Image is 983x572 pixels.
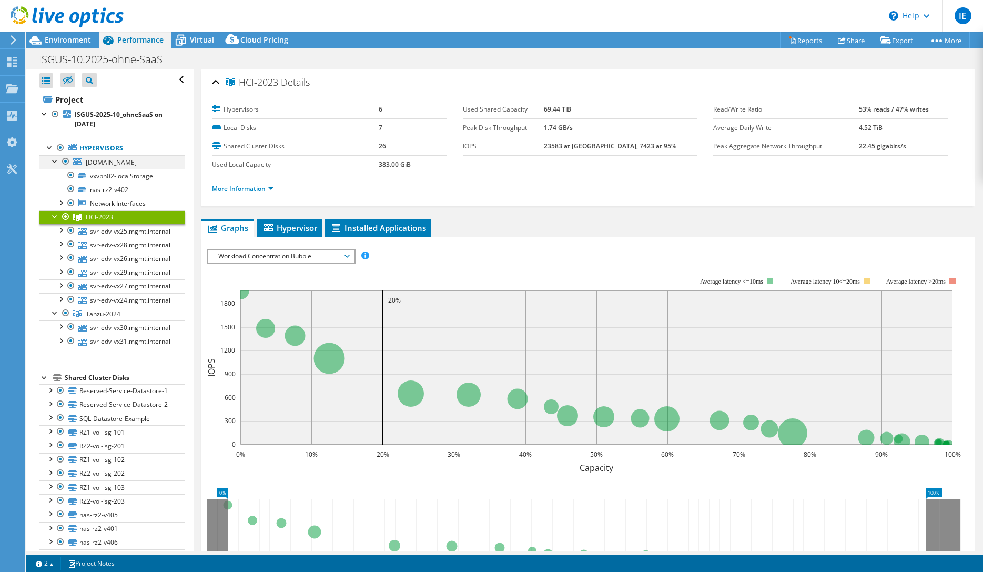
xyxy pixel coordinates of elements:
span: Tanzu-2024 [86,309,120,318]
span: Graphs [207,223,248,233]
a: svr-edv-vx28.mgmt.internal [39,238,185,252]
text: 10% [305,450,318,459]
a: Share [830,32,873,48]
span: Installed Applications [330,223,426,233]
a: RZ2-vol-isg-201 [39,439,185,453]
span: Virtual [190,35,214,45]
a: vxvpn02-localStorage [39,169,185,183]
text: 60% [661,450,674,459]
label: IOPS [463,141,544,152]
text: 100% [945,450,961,459]
text: 20% [377,450,389,459]
a: RZ2-vol-isg-203 [39,494,185,508]
a: RZ1-vol-isg-101 [39,425,185,439]
label: Average Daily Write [713,123,859,133]
span: IE [955,7,971,24]
a: Tanzu-2024 [39,307,185,320]
a: 2 [28,557,61,570]
b: 26 [379,142,386,150]
a: RZ1-vol-isg-102 [39,453,185,467]
text: 1500 [220,323,235,332]
label: Hypervisors [212,104,378,115]
b: 4.52 TiB [859,123,883,132]
text: 300 [225,416,236,425]
span: Cloud Pricing [240,35,288,45]
label: Read/Write Ratio [713,104,859,115]
tspan: Average latency 10<=20ms [791,278,860,285]
label: Used Local Capacity [212,159,378,170]
a: nas-rz1-v301 [39,549,185,563]
a: HCI-2023 [39,210,185,224]
label: Local Disks [212,123,378,133]
text: 900 [225,369,236,378]
b: 6 [379,105,382,114]
text: 90% [875,450,888,459]
label: Used Shared Capacity [463,104,544,115]
a: ISGUS-2025-10_ohneSaaS on [DATE] [39,108,185,131]
a: [DOMAIN_NAME] [39,155,185,169]
a: More Information [212,184,273,193]
text: 70% [733,450,745,459]
text: 50% [590,450,603,459]
a: svr-edv-vx24.mgmt.internal [39,293,185,307]
span: Performance [117,35,164,45]
a: Reports [780,32,830,48]
a: nas-rz2-v405 [39,508,185,521]
a: RZ2-vol-isg-202 [39,467,185,480]
a: svr-edv-vx27.mgmt.internal [39,279,185,293]
b: ISGUS-2025-10_ohneSaaS on [DATE] [75,110,163,128]
b: 69.44 TiB [544,105,571,114]
label: Peak Disk Throughput [463,123,544,133]
text: 600 [225,393,236,402]
span: HCI-2023 [86,213,113,222]
a: nas-rz2-v406 [39,536,185,549]
a: Hypervisors [39,142,185,155]
text: Average latency >20ms [886,278,946,285]
text: IOPS [206,358,217,377]
span: HCI-2023 [226,77,278,88]
text: Capacity [580,462,614,474]
span: Details [281,76,310,88]
a: SQL-Datastore-Example [39,412,185,425]
b: 53% reads / 47% writes [859,105,929,114]
b: 7 [379,123,382,132]
b: 23583 at [GEOGRAPHIC_DATA], 7423 at 95% [544,142,676,150]
text: 40% [519,450,532,459]
b: 1.74 GB/s [544,123,573,132]
text: 1800 [220,299,235,308]
b: 383.00 GiB [379,160,411,169]
a: RZ1-vol-isg-103 [39,480,185,494]
text: 20% [388,296,401,305]
svg: \n [889,11,898,21]
a: nas-rz2-v401 [39,522,185,536]
h1: ISGUS-10.2025-ohne-SaaS [34,54,179,65]
a: Reserved-Service-Datastore-1 [39,384,185,398]
div: Shared Cluster Disks [65,372,185,384]
span: [DOMAIN_NAME] [86,158,137,167]
b: 22.45 gigabits/s [859,142,906,150]
a: svr-edv-vx25.mgmt.internal [39,224,185,238]
span: Hypervisor [262,223,317,233]
a: svr-edv-vx31.mgmt.internal [39,335,185,348]
tspan: Average latency <=10ms [700,278,763,285]
text: 30% [448,450,460,459]
a: svr-edv-vx26.mgmt.internal [39,252,185,265]
a: svr-edv-vx29.mgmt.internal [39,266,185,279]
text: 0 [232,440,236,449]
a: More [921,32,970,48]
text: 0% [236,450,245,459]
a: Project Notes [60,557,122,570]
a: Project [39,91,185,108]
a: svr-edv-vx30.mgmt.internal [39,320,185,334]
span: Environment [45,35,91,45]
a: Network Interfaces [39,197,185,210]
text: 80% [804,450,816,459]
a: nas-rz2-v402 [39,183,185,196]
a: Reserved-Service-Datastore-2 [39,398,185,412]
label: Peak Aggregate Network Throughput [713,141,859,152]
a: Export [873,32,921,48]
span: Workload Concentration Bubble [213,250,348,263]
label: Shared Cluster Disks [212,141,378,152]
text: 1200 [220,346,235,355]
